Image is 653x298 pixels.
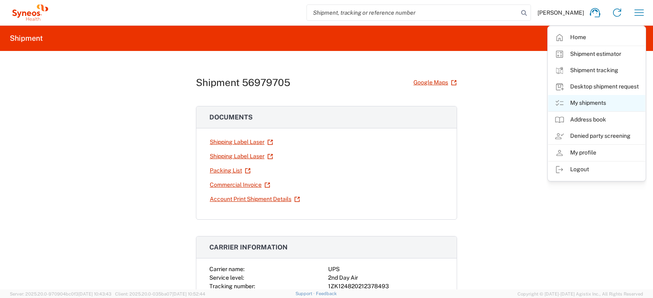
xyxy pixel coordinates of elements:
[548,161,645,178] a: Logout
[10,33,43,43] h2: Shipment
[548,29,645,46] a: Home
[295,291,316,296] a: Support
[10,291,111,296] span: Server: 2025.20.0-970904bc0f3
[209,149,273,163] a: Shipping Label Laser
[209,243,288,251] span: Carrier information
[209,178,271,192] a: Commercial Invoice
[328,274,444,282] div: 2nd Day Air
[115,291,205,296] span: Client: 2025.20.0-035ba07
[548,62,645,79] a: Shipment tracking
[328,265,444,274] div: UPS
[316,291,337,296] a: Feedback
[209,135,273,149] a: Shipping Label Laser
[548,95,645,111] a: My shipments
[538,9,584,16] span: [PERSON_NAME]
[209,274,244,281] span: Service level:
[548,46,645,62] a: Shipment estimator
[209,266,244,272] span: Carrier name:
[328,282,444,291] div: 1ZK124820212378493
[413,75,457,90] a: Google Maps
[548,112,645,128] a: Address book
[172,291,205,296] span: [DATE] 10:52:44
[307,5,518,20] input: Shipment, tracking or reference number
[209,163,251,178] a: Packing List
[209,192,300,206] a: Account Print Shipment Details
[548,128,645,144] a: Denied party screening
[209,283,255,289] span: Tracking number:
[548,79,645,95] a: Desktop shipment request
[518,290,643,298] span: Copyright © [DATE]-[DATE] Agistix Inc., All Rights Reserved
[196,77,290,88] h1: Shipment 56979705
[209,113,253,121] span: Documents
[78,291,111,296] span: [DATE] 10:43:43
[548,145,645,161] a: My profile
